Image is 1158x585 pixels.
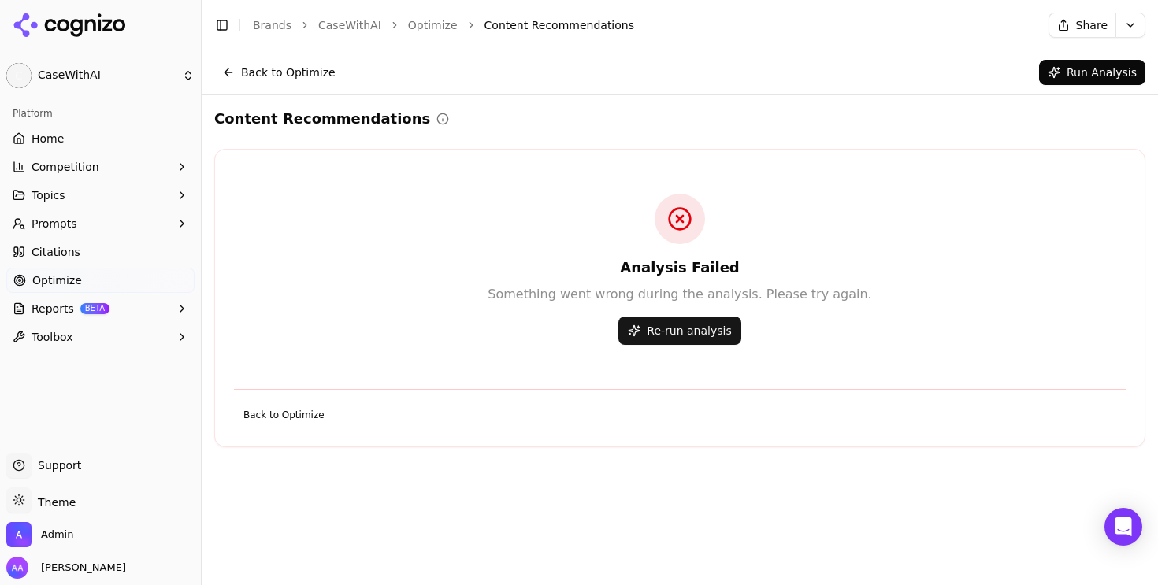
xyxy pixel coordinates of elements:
[240,285,1119,304] p: Something went wrong during the analysis. Please try again.
[32,301,74,317] span: Reports
[32,457,81,473] span: Support
[234,402,334,428] a: Back to Optimize
[32,496,76,509] span: Theme
[32,329,73,345] span: Toolbox
[6,239,195,265] a: Citations
[6,522,32,547] img: Admin
[41,528,73,542] span: Admin
[253,17,1017,33] nav: breadcrumb
[618,317,740,345] button: Re-run analysis
[35,561,126,575] span: [PERSON_NAME]
[1104,508,1142,546] div: Open Intercom Messenger
[6,126,195,151] a: Home
[6,522,73,547] button: Open organization switcher
[6,324,195,350] button: Toolbox
[6,101,195,126] div: Platform
[484,17,634,33] span: Content Recommendations
[32,244,80,260] span: Citations
[6,183,195,208] button: Topics
[32,159,99,175] span: Competition
[32,272,82,288] span: Optimize
[32,216,77,231] span: Prompts
[214,60,343,85] button: Back to Optimize
[80,303,109,314] span: BETA
[6,296,195,321] button: ReportsBETA
[1039,60,1145,85] button: Run Analysis
[6,557,126,579] button: Open user button
[6,557,28,579] img: Alp Aysan
[6,154,195,180] button: Competition
[214,108,430,130] h2: Content Recommendations
[318,17,381,33] a: CaseWithAI
[6,268,195,293] a: Optimize
[38,68,176,83] span: CaseWithAI
[253,19,291,31] a: Brands
[32,131,64,146] span: Home
[32,187,65,203] span: Topics
[1049,13,1115,38] button: Share
[408,17,458,33] a: Optimize
[6,63,32,88] span: C
[6,211,195,236] button: Prompts
[240,257,1119,279] h3: Analysis Failed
